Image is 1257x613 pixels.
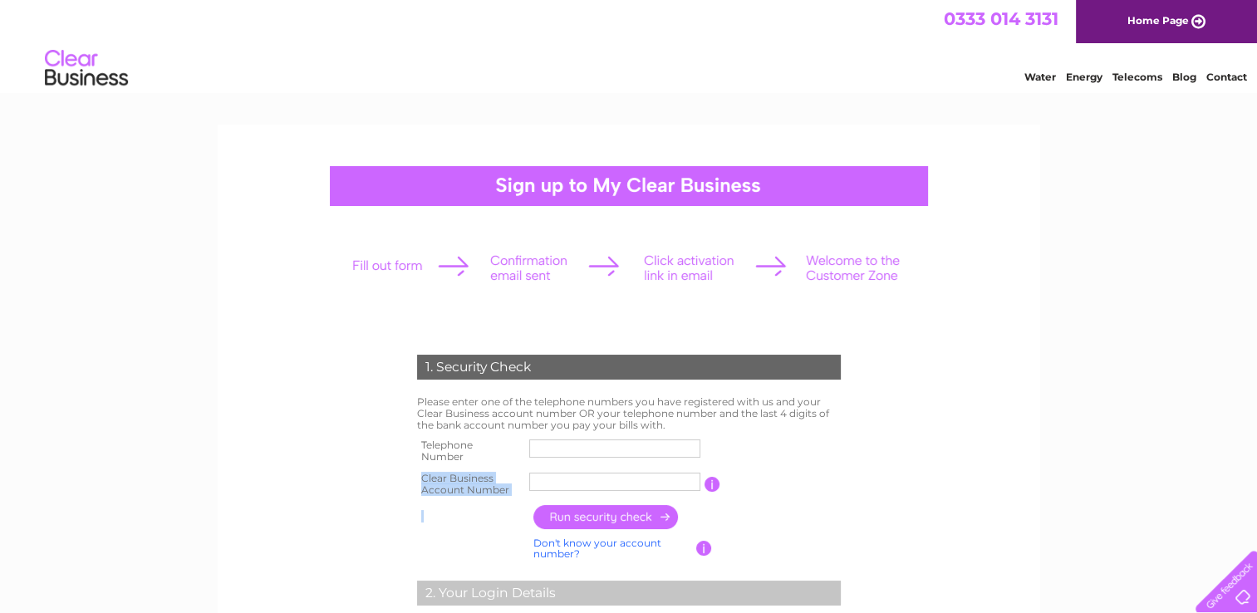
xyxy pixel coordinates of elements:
[413,392,845,434] td: Please enter one of the telephone numbers you have registered with us and your Clear Business acc...
[417,355,841,380] div: 1. Security Check
[413,468,526,501] th: Clear Business Account Number
[705,477,720,492] input: Information
[1066,71,1102,83] a: Energy
[44,43,129,94] img: logo.png
[1024,71,1056,83] a: Water
[237,9,1022,81] div: Clear Business is a trading name of Verastar Limited (registered in [GEOGRAPHIC_DATA] No. 3667643...
[1112,71,1162,83] a: Telecoms
[1172,71,1196,83] a: Blog
[944,8,1058,29] a: 0333 014 3131
[533,537,661,561] a: Don't know your account number?
[417,581,841,606] div: 2. Your Login Details
[696,541,712,556] input: Information
[413,434,526,468] th: Telephone Number
[1206,71,1247,83] a: Contact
